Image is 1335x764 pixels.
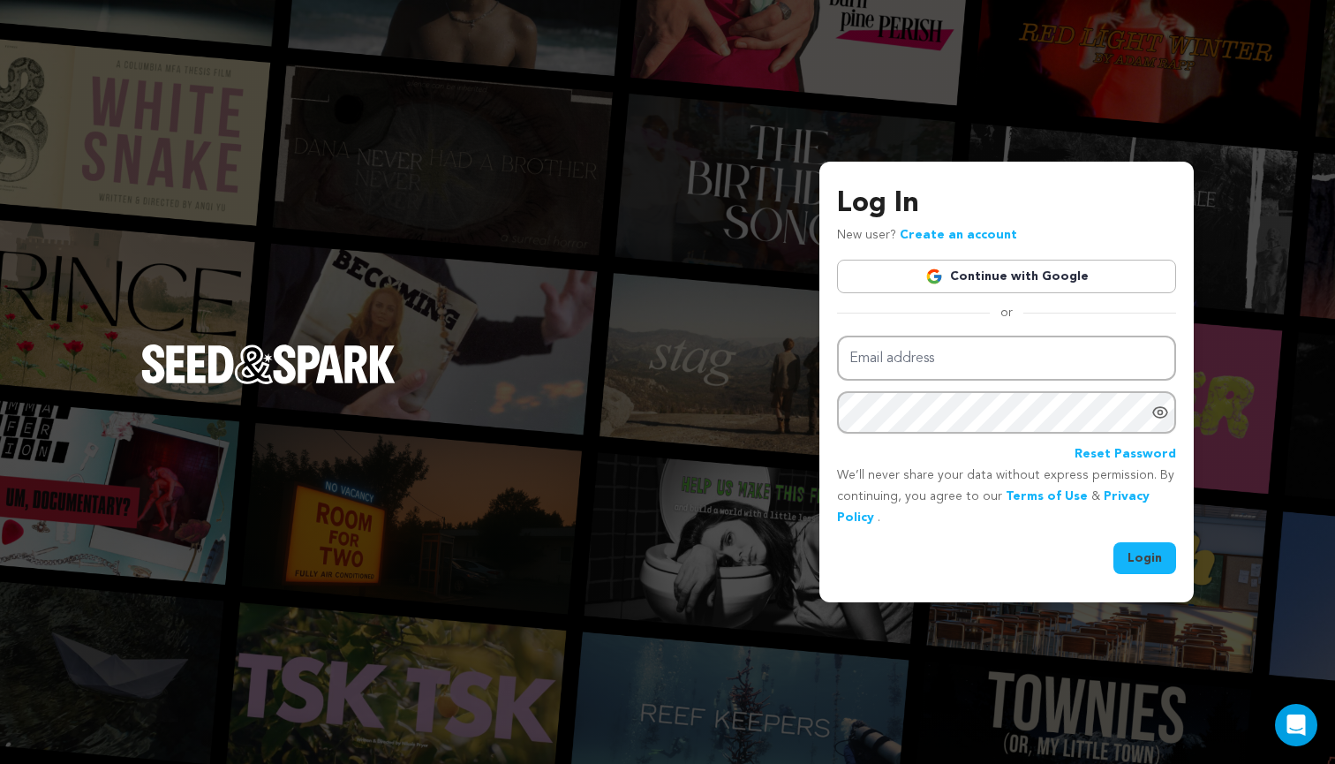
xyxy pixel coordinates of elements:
[837,490,1150,524] a: Privacy Policy
[925,268,943,285] img: Google logo
[837,336,1176,381] input: Email address
[141,344,396,419] a: Seed&Spark Homepage
[837,225,1017,246] p: New user?
[837,260,1176,293] a: Continue with Google
[837,183,1176,225] h3: Log In
[1275,704,1317,746] div: Open Intercom Messenger
[990,304,1023,321] span: or
[1006,490,1088,503] a: Terms of Use
[1113,542,1176,574] button: Login
[900,229,1017,241] a: Create an account
[1075,444,1176,465] a: Reset Password
[837,465,1176,528] p: We’ll never share your data without express permission. By continuing, you agree to our & .
[1151,404,1169,421] a: Show password as plain text. Warning: this will display your password on the screen.
[141,344,396,383] img: Seed&Spark Logo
